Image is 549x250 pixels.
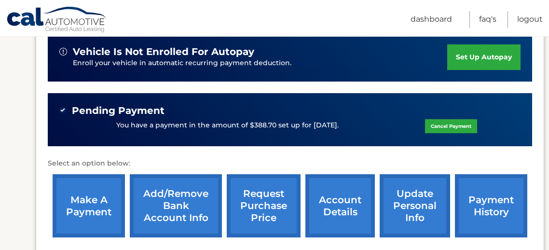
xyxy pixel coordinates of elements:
[73,58,447,69] p: Enroll your vehicle in automatic recurring payment deduction.
[411,11,452,28] a: Dashboard
[73,46,254,58] span: vehicle is not enrolled for autopay
[116,120,339,131] p: You have a payment in the amount of $388.70 set up for [DATE].
[479,11,496,28] a: FAQ's
[6,6,108,34] a: Cal Automotive
[130,174,222,237] a: Add/Remove bank account info
[59,48,67,56] img: alert-white.svg
[72,105,165,117] span: Pending Payment
[455,174,527,237] a: payment history
[305,174,375,237] a: account details
[517,11,543,28] a: Logout
[59,107,66,113] img: check-green.svg
[447,44,521,70] a: set up autopay
[53,174,125,237] a: make a payment
[48,158,532,169] p: Select an option below:
[425,119,477,133] a: Cancel Payment
[380,174,450,237] a: update personal info
[227,174,301,237] a: request purchase price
